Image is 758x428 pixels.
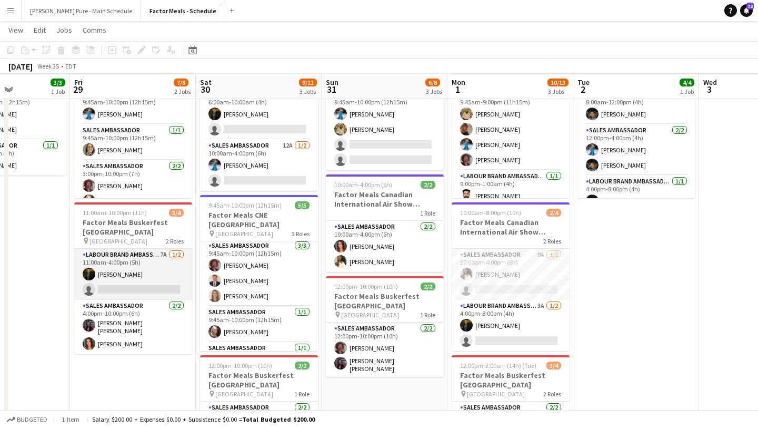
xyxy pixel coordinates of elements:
[421,283,435,290] span: 2/2
[577,176,695,211] app-card-role: Labour Brand Ambassadors1/14:00pm-8:00pm (4h)[PERSON_NAME]
[740,4,753,17] a: 72
[420,209,435,217] span: 1 Role
[200,210,318,229] h3: Factor Meals CNE [GEOGRAPHIC_DATA]
[295,362,310,369] span: 2/2
[17,416,47,423] span: Budgeted
[460,362,536,369] span: 12:00pm-2:00am (14h) (Tue)
[577,77,590,87] span: Tue
[452,202,570,351] div: 10:00am-8:00pm (10h)2/4Factor Meals Canadian International Air Show [GEOGRAPHIC_DATA]2 RolesSales...
[326,77,338,87] span: Sun
[295,201,310,209] span: 5/5
[74,42,192,198] app-job-card: 9:45am-10:00pm (12h15m)4/4Factor Meals CNE [GEOGRAPHIC_DATA] [GEOGRAPHIC_DATA]3 RolesSales Ambass...
[8,61,33,72] div: [DATE]
[51,87,65,95] div: 1 Job
[546,362,561,369] span: 3/4
[174,87,191,95] div: 2 Jobs
[34,25,46,35] span: Edit
[467,390,525,398] span: [GEOGRAPHIC_DATA]
[58,415,83,423] span: 1 item
[326,323,444,377] app-card-role: Sales Ambassador2/212:00pm-10:00pm (10h)[PERSON_NAME][PERSON_NAME] [PERSON_NAME]
[89,237,147,245] span: [GEOGRAPHIC_DATA]
[74,300,192,354] app-card-role: Sales Ambassador2/24:00pm-10:00pm (6h)[PERSON_NAME] [PERSON_NAME][PERSON_NAME]
[65,62,76,70] div: EDT
[334,181,392,189] span: 10:00am-4:00pm (6h)
[198,83,212,95] span: 30
[200,77,212,87] span: Sat
[680,79,694,86] span: 4/4
[4,23,27,37] a: View
[74,202,192,354] app-job-card: 11:00am-10:00pm (11h)3/4Factor Meals Buskerfest [GEOGRAPHIC_DATA] [GEOGRAPHIC_DATA]2 RolesLabour ...
[294,390,310,398] span: 1 Role
[460,209,521,217] span: 10:00am-8:00pm (10h)
[74,249,192,300] app-card-role: Labour Brand Ambassadors7A1/211:00am-4:00pm (5h)[PERSON_NAME]
[577,42,695,198] app-job-card: 8:00am-8:00pm (12h)4/4Factor Meals OCAD Orientation Event OCAD U3 RolesLabour Brand Ambassadors1/...
[326,174,444,272] app-job-card: 10:00am-4:00pm (6h)2/2Factor Meals Canadian International Air Show [GEOGRAPHIC_DATA]1 RoleSales A...
[299,79,317,86] span: 9/11
[426,87,442,95] div: 3 Jobs
[200,42,318,191] app-job-card: 6:00am-4:00pm (10h)2/4Factor Meals Canadian International Air Show [GEOGRAPHIC_DATA]2 RolesLabour...
[324,83,338,95] span: 31
[326,42,444,170] app-job-card: 9:45am-10:00pm (12h15m)2/4Factor Meals CNE [GEOGRAPHIC_DATA] [GEOGRAPHIC_DATA]1 RoleSales Ambassa...
[452,77,465,87] span: Mon
[52,23,76,37] a: Jobs
[680,87,694,95] div: 1 Job
[56,25,72,35] span: Jobs
[200,140,318,191] app-card-role: Sales Ambassador12A1/210:00am-4:00pm (6h)[PERSON_NAME]
[292,230,310,238] span: 3 Roles
[300,87,316,95] div: 3 Jobs
[547,79,568,86] span: 10/13
[83,25,106,35] span: Comms
[703,77,717,87] span: Wed
[29,23,50,37] a: Edit
[420,311,435,319] span: 1 Role
[35,62,61,70] span: Week 35
[174,79,188,86] span: 7/8
[8,25,23,35] span: View
[450,83,465,95] span: 1
[74,89,192,124] app-card-role: Sales Ambassador1/19:45am-10:00pm (12h15m)[PERSON_NAME]
[73,83,83,95] span: 29
[141,1,225,21] button: Factor Meals - Schedule
[83,209,147,217] span: 11:00am-10:00pm (11h)
[92,415,315,423] div: Salary $200.00 + Expenses $0.00 + Subsistence $0.00 =
[200,306,318,342] app-card-role: Sales Ambassador1/19:45am-10:00pm (12h15m)[PERSON_NAME]
[452,371,570,390] h3: Factor Meals Buskerfest [GEOGRAPHIC_DATA]
[326,89,444,170] app-card-role: Sales Ambassador14A2/49:45am-10:00pm (12h15m)[PERSON_NAME][PERSON_NAME]
[326,221,444,272] app-card-role: Sales Ambassador2/210:00am-4:00pm (6h)[PERSON_NAME][PERSON_NAME]
[74,218,192,237] h3: Factor Meals Buskerfest [GEOGRAPHIC_DATA]
[326,291,444,310] h3: Factor Meals Buskerfest [GEOGRAPHIC_DATA]
[215,390,273,398] span: [GEOGRAPHIC_DATA]
[74,124,192,160] app-card-role: Sales Ambassador1/19:45am-10:00pm (12h15m)[PERSON_NAME]
[215,230,273,238] span: [GEOGRAPHIC_DATA]
[452,218,570,237] h3: Factor Meals Canadian International Air Show [GEOGRAPHIC_DATA]
[543,237,561,245] span: 2 Roles
[200,371,318,390] h3: Factor Meals Buskerfest [GEOGRAPHIC_DATA]
[326,190,444,209] h3: Factor Meals Canadian International Air Show [GEOGRAPHIC_DATA]
[746,3,754,9] span: 72
[74,160,192,211] app-card-role: Sales Ambassador2/23:00pm-10:00pm (7h)[PERSON_NAME][PERSON_NAME]
[577,89,695,124] app-card-role: Labour Brand Ambassadors1/18:00am-12:00pm (4h)[PERSON_NAME]
[326,276,444,377] app-job-card: 12:00pm-10:00pm (10h)2/2Factor Meals Buskerfest [GEOGRAPHIC_DATA] [GEOGRAPHIC_DATA]1 RoleSales Am...
[208,201,282,209] span: 9:45am-10:00pm (12h15m)
[576,83,590,95] span: 2
[200,89,318,140] app-card-role: Labour Brand Ambassadors2A1/26:00am-10:00am (4h)[PERSON_NAME]
[51,79,65,86] span: 3/3
[421,181,435,189] span: 2/2
[452,170,570,206] app-card-role: Labour Brand Ambassadors1/19:00pm-1:00am (4h)[PERSON_NAME]
[74,77,83,87] span: Fri
[166,237,184,245] span: 2 Roles
[22,1,141,21] button: [PERSON_NAME] Pure - Main Schedule
[452,89,570,170] app-card-role: Sales Ambassador4/49:45am-9:00pm (11h15m)[PERSON_NAME][PERSON_NAME][PERSON_NAME][PERSON_NAME]
[577,124,695,176] app-card-role: Sales Ambassador2/212:00pm-4:00pm (4h)[PERSON_NAME][PERSON_NAME]
[5,414,49,425] button: Budgeted
[200,195,318,351] app-job-card: 9:45am-10:00pm (12h15m)5/5Factor Meals CNE [GEOGRAPHIC_DATA] [GEOGRAPHIC_DATA]3 RolesSales Ambass...
[334,283,398,290] span: 12:00pm-10:00pm (10h)
[702,83,717,95] span: 3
